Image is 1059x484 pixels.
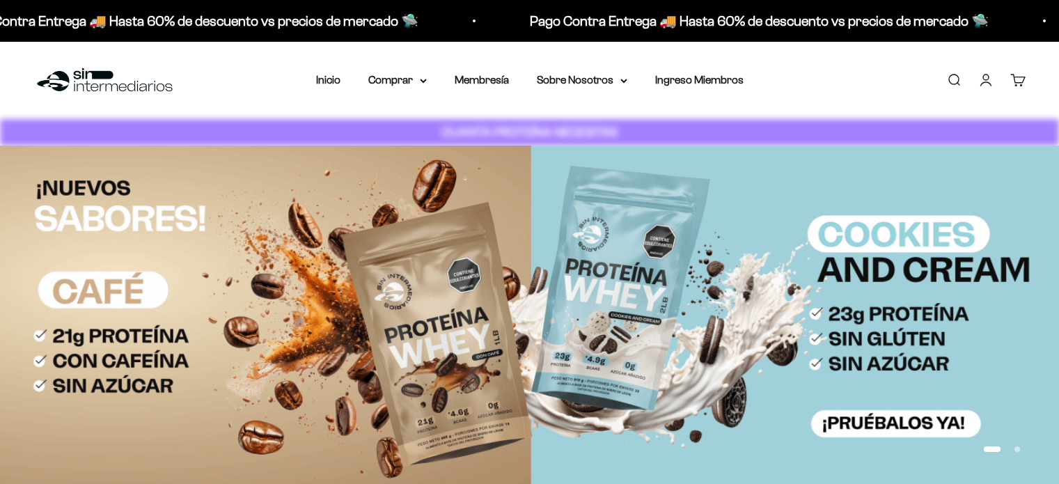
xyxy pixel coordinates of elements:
[537,71,627,89] summary: Sobre Nosotros
[655,74,744,86] a: Ingreso Miembros
[368,71,427,89] summary: Comprar
[528,10,987,32] p: Pago Contra Entrega 🚚 Hasta 60% de descuento vs precios de mercado 🛸
[316,74,340,86] a: Inicio
[455,74,509,86] a: Membresía
[441,125,618,139] strong: CUANTA PROTEÍNA NECESITAS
